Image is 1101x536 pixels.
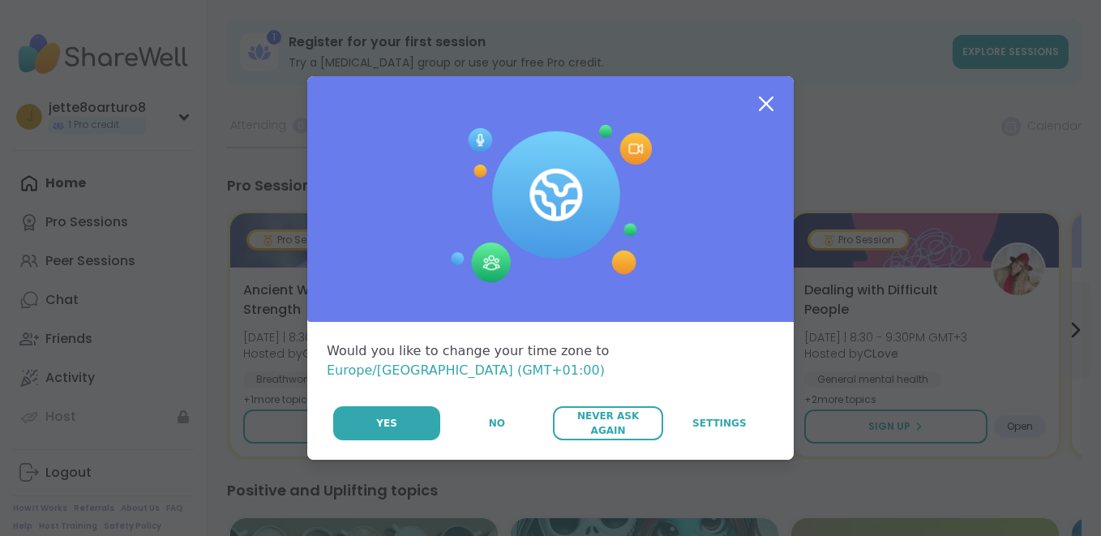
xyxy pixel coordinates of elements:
button: No [442,406,551,440]
span: Never Ask Again [561,409,654,438]
a: Settings [665,406,774,440]
button: Yes [333,406,440,440]
img: Session Experience [449,125,652,284]
span: Europe/[GEOGRAPHIC_DATA] (GMT+01:00) [327,362,605,378]
span: Yes [376,416,397,431]
span: No [489,416,505,431]
button: Never Ask Again [553,406,662,440]
span: Settings [692,416,747,431]
div: Would you like to change your time zone to [327,341,774,380]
